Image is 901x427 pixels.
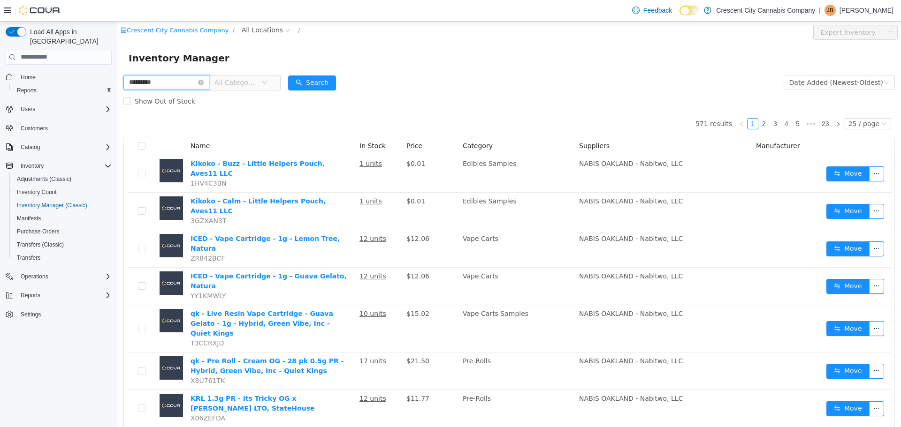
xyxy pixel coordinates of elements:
[81,58,86,64] i: icon: close-circle
[242,120,268,128] span: In Stock
[26,27,112,46] span: Load All Apps in [GEOGRAPHIC_DATA]
[289,120,305,128] span: Price
[242,176,265,183] u: 1 units
[13,173,75,185] a: Adjustments (Classic)
[680,15,680,16] span: Dark Mode
[3,6,9,12] i: icon: shop
[73,336,227,353] a: qk - Pre Roll - Cream OG - 28 pk 0.5g PR - Hybrid, Green Vibe, Inc - Quiet Kings
[13,187,61,198] a: Inventory Count
[73,120,92,128] span: Name
[21,74,36,81] span: Home
[145,58,150,65] i: icon: down
[17,241,64,248] span: Transfers (Classic)
[709,257,752,272] button: icon: swapMove
[17,104,112,115] span: Users
[13,85,40,96] a: Reports
[289,288,312,296] span: $15.02
[73,251,229,268] a: ICED - Vape Cartridge - 1g - Guava Gelato, Natura
[73,288,216,315] a: qk - Live Resin Vape Cartridge - Guava Gelato - 1g - Hybrid, Green Vibe, Inc - Quiet Kings
[680,6,699,15] input: Dark Mode
[289,251,312,258] span: $12.06
[709,182,752,197] button: icon: swapMove
[17,123,52,134] a: Customers
[342,171,458,209] td: Edibles Samples
[641,97,652,107] a: 2
[462,373,565,381] span: NABIS OAKLAND - Nabitwo, LLC
[13,187,112,198] span: Inventory Count
[21,143,40,151] span: Catalog
[13,213,112,224] span: Manifests
[2,141,115,154] button: Catalog
[73,176,208,193] a: Kikoko - Calm - Little Helpers Pouch, Aves11 LLC
[73,195,109,203] span: 3GZXAN3T
[42,250,66,273] img: ICED - Vape Cartridge - 1g - Guava Gelato, Natura placeholder
[17,87,37,94] span: Reports
[13,200,112,211] span: Inventory Manager (Classic)
[709,145,752,160] button: icon: swapMove
[342,368,458,406] td: Pre-Rolls
[342,246,458,284] td: Vape Carts
[13,173,112,185] span: Adjustments (Classic)
[462,138,565,146] span: NABIS OAKLAND - Nabitwo, LLC
[289,176,308,183] span: $0.01
[641,97,652,108] li: 2
[73,270,109,278] span: YY1KMWLY
[462,288,565,296] span: NABIS OAKLAND - Nabitwo, LLC
[289,373,312,381] span: $11.77
[289,213,312,221] span: $12.06
[709,342,752,357] button: icon: swapMove
[9,186,115,199] button: Inventory Count
[13,239,68,250] a: Transfers (Classic)
[639,120,683,128] span: Manufacturer
[628,1,676,20] a: Feedback
[21,273,48,280] span: Operations
[181,5,183,12] span: /
[13,85,112,96] span: Reports
[709,220,752,235] button: icon: swapMove
[3,5,111,12] a: icon: shopCrescent City Cannabis Company
[289,336,312,343] span: $21.50
[752,182,767,197] button: icon: ellipsis
[115,5,117,12] span: /
[17,254,40,262] span: Transfers
[171,54,219,69] button: icon: searchSearch
[17,160,47,172] button: Inventory
[2,270,115,283] button: Operations
[17,271,52,282] button: Operations
[752,220,767,235] button: icon: ellipsis
[73,138,207,156] a: Kikoko - Buzz - Little Helpers Pouch, Aves11 LLC
[17,290,44,301] button: Reports
[2,103,115,116] button: Users
[17,71,112,83] span: Home
[73,158,109,165] span: 1HV4C3BN
[242,336,269,343] u: 17 units
[653,97,663,107] a: 3
[42,212,66,236] img: ICED - Vape Cartridge - 1g - Lemon Tree, Natura placeholder
[752,342,767,357] button: icon: ellipsis
[752,300,767,315] button: icon: ellipsis
[686,97,701,108] li: Next 5 Pages
[731,97,762,107] div: 25 / page
[6,67,112,346] nav: Complex example
[9,212,115,225] button: Manifests
[630,97,641,107] a: 1
[2,70,115,84] button: Home
[342,209,458,246] td: Vape Carts
[643,6,672,15] span: Feedback
[242,288,269,296] u: 10 units
[13,213,45,224] a: Manifests
[17,188,57,196] span: Inventory Count
[42,137,66,161] img: Kikoko - Buzz - Little Helpers Pouch, Aves11 LLC placeholder
[462,120,492,128] span: Suppliers
[242,138,265,146] u: 1 units
[17,309,45,320] a: Settings
[21,311,41,318] span: Settings
[17,308,112,320] span: Settings
[621,100,627,105] i: icon: left
[718,100,724,105] i: icon: right
[342,284,458,331] td: Vape Carts Samples
[345,120,375,128] span: Category
[765,3,780,18] button: icon: ellipsis
[21,125,48,132] span: Customers
[17,175,71,183] span: Adjustments (Classic)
